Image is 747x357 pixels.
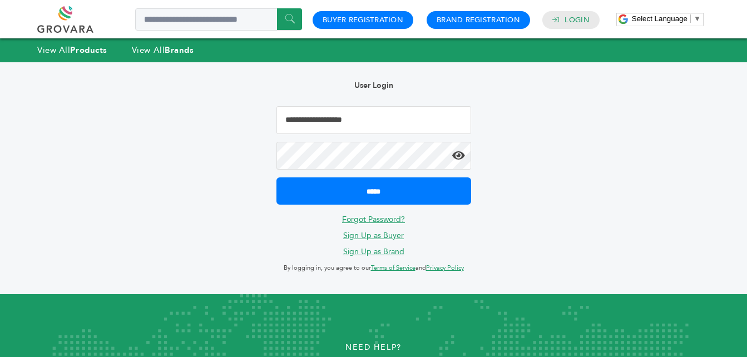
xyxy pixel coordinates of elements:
[632,14,701,23] a: Select Language​
[276,261,471,275] p: By logging in, you agree to our and
[70,44,107,56] strong: Products
[426,264,464,272] a: Privacy Policy
[437,15,520,25] a: Brand Registration
[276,106,471,134] input: Email Address
[135,8,302,31] input: Search a product or brand...
[343,246,404,257] a: Sign Up as Brand
[565,15,589,25] a: Login
[323,15,403,25] a: Buyer Registration
[276,142,471,170] input: Password
[694,14,701,23] span: ▼
[343,230,404,241] a: Sign Up as Buyer
[690,14,691,23] span: ​
[37,44,107,56] a: View AllProducts
[354,80,393,91] b: User Login
[132,44,194,56] a: View AllBrands
[165,44,194,56] strong: Brands
[371,264,415,272] a: Terms of Service
[632,14,687,23] span: Select Language
[37,339,710,356] p: Need Help?
[342,214,405,225] a: Forgot Password?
